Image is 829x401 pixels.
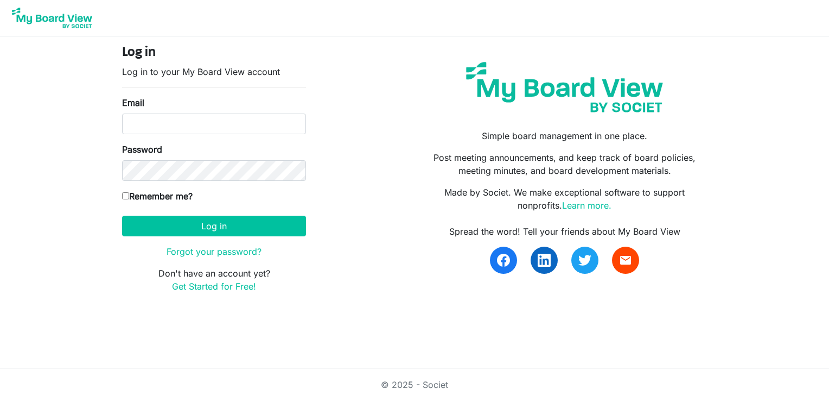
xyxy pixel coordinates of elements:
span: email [619,254,632,267]
img: twitter.svg [578,254,591,267]
h4: Log in [122,45,306,61]
label: Password [122,143,162,156]
label: Remember me? [122,190,193,203]
p: Don't have an account yet? [122,267,306,293]
a: Learn more. [562,200,611,211]
p: Post meeting announcements, and keep track of board policies, meeting minutes, and board developm... [423,151,707,177]
img: facebook.svg [497,254,510,267]
a: © 2025 - Societ [381,379,448,390]
a: Get Started for Free! [172,281,256,292]
input: Remember me? [122,192,129,199]
p: Simple board management in one place. [423,129,707,142]
img: my-board-view-societ.svg [458,54,671,121]
a: email [612,247,639,274]
button: Log in [122,216,306,236]
a: Forgot your password? [167,246,262,257]
img: linkedin.svg [538,254,551,267]
label: Email [122,96,144,109]
img: My Board View Logo [9,4,95,32]
p: Made by Societ. We make exceptional software to support nonprofits. [423,186,707,212]
p: Log in to your My Board View account [122,65,306,78]
div: Spread the word! Tell your friends about My Board View [423,225,707,238]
